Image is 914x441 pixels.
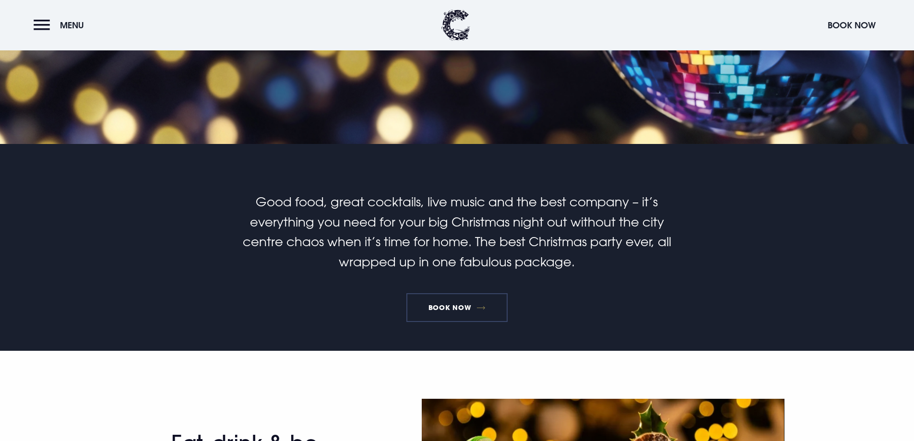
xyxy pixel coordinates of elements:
img: Clandeboye Lodge [441,10,470,41]
span: Menu [60,20,84,31]
p: Good food, great cocktails, live music and the best company – it’s everything you need for your b... [228,192,685,272]
a: Book Now [406,293,507,322]
button: Book Now [823,15,880,36]
button: Menu [34,15,89,36]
